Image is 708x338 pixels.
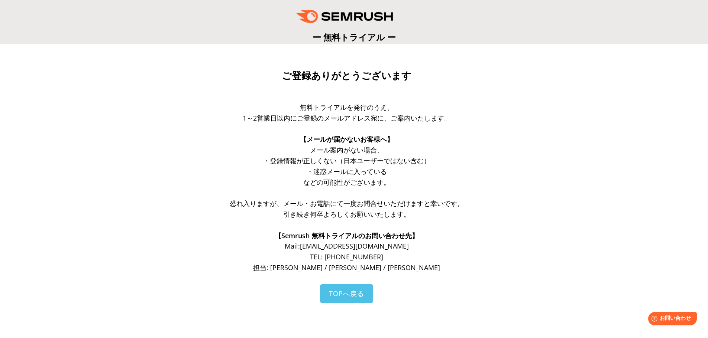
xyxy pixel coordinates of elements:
span: 無料トライアルを発行のうえ、 [300,103,394,112]
span: 引き続き何卒よろしくお願いいたします。 [283,210,410,219]
span: 担当: [PERSON_NAME] / [PERSON_NAME] / [PERSON_NAME] [253,263,440,272]
iframe: Help widget launcher [642,309,700,330]
span: メール案内がない場合、 [310,145,384,154]
span: 【メールが届かないお客様へ】 [300,135,394,144]
span: ご登録ありがとうございます [282,70,411,81]
span: ー 無料トライアル ー [313,31,396,43]
span: ・迷惑メールに入っている [307,167,387,176]
span: などの可能性がございます。 [303,178,390,187]
a: TOPへ戻る [320,284,373,303]
span: 恐れ入りますが、メール・お電話にて一度お問合せいただけますと幸いです。 [230,199,464,208]
span: 【Semrush 無料トライアルのお問い合わせ先】 [275,231,418,240]
span: Mail: [EMAIL_ADDRESS][DOMAIN_NAME] [285,242,409,250]
span: TEL: [PHONE_NUMBER] [310,252,383,261]
span: TOPへ戻る [329,289,364,298]
span: 1～2営業日以内にご登録のメールアドレス宛に、ご案内いたします。 [243,114,451,122]
span: ・登録情報が正しくない（日本ユーザーではない含む） [263,156,430,165]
